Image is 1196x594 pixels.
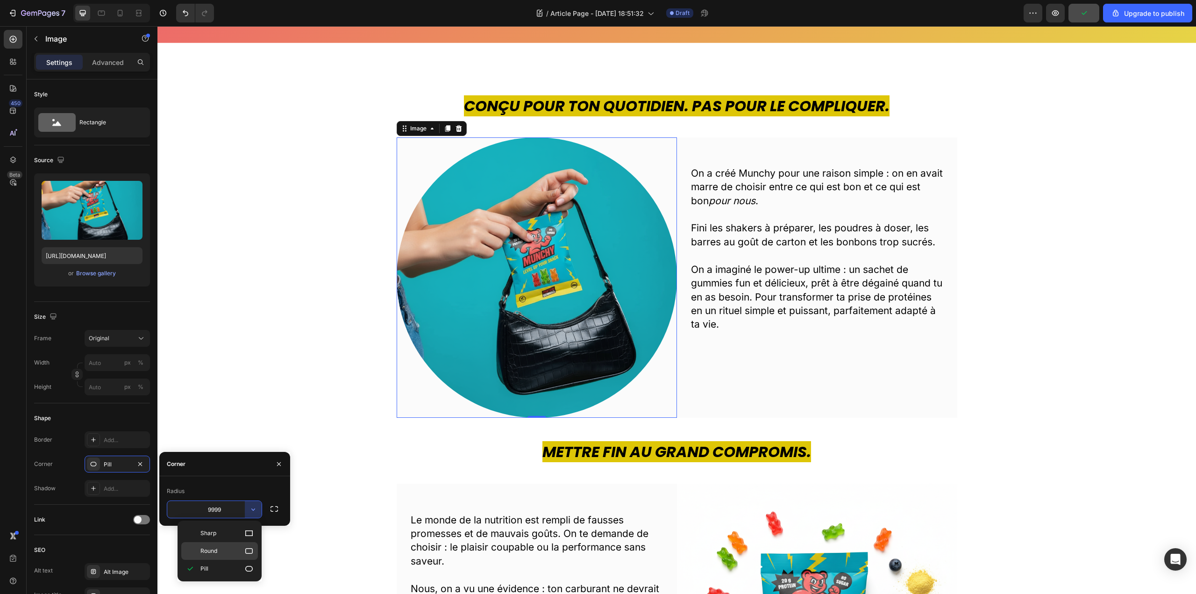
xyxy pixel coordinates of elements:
div: Rectangle [79,112,136,133]
span: Draft [676,9,690,17]
iframe: Design area [157,26,1196,594]
button: Upgrade to publish [1103,4,1192,22]
div: 450 [9,100,22,107]
button: % [122,381,133,393]
div: Shape [34,414,51,422]
div: Source [34,154,66,167]
span: Sharp [200,529,216,537]
div: SEO [34,546,45,554]
div: Add... [104,436,148,444]
p: Le monde de la nutrition est rempli de fausses promesses et de mauvais goûts. On te demande de ch... [253,487,505,542]
span: or [68,268,74,279]
div: Undo/Redo [176,4,214,22]
div: Corner [167,460,185,468]
p: On a créé Munchy pour une raison simple : on en avait marre de choisir entre ce qui est bon et ce... [534,140,786,181]
div: Pill [104,460,131,469]
strong: Mettre fin au grand compromis. [385,415,654,436]
div: % [138,358,143,367]
div: Upgrade to publish [1111,8,1184,18]
input: https://example.com/image.jpg [42,247,142,264]
input: px% [85,354,150,371]
p: Settings [46,57,72,67]
img: preview-image [42,181,142,240]
label: Frame [34,334,51,343]
p: Advanced [92,57,124,67]
div: Link [34,515,45,524]
button: % [122,357,133,368]
label: Width [34,358,50,367]
div: Style [34,90,48,99]
div: Image [251,98,271,107]
div: Alt Image [104,568,148,576]
span: Pill [200,565,208,573]
p: Image [45,33,125,44]
button: 7 [4,4,70,22]
div: Border [34,436,52,444]
button: Browse gallery [76,269,116,278]
strong: Conçu pour ton quotidien. Pas pour le compliquer. [306,69,732,90]
div: Open Intercom Messenger [1164,548,1187,571]
div: Size [34,311,59,323]
p: On a imaginé le power-up ultime : un sachet de gummies fun et délicieux, prêt à être dégainé quan... [534,236,786,305]
input: Auto [167,501,262,518]
p: Fini les shakers à préparer, les poudres à doser, les barres au goût de carton et les bonbons tro... [534,195,786,222]
input: px% [85,379,150,395]
i: pour nous [551,169,598,180]
button: Original [85,330,150,347]
div: Corner [34,460,53,468]
span: Original [89,334,109,343]
span: Article Page - [DATE] 18:51:32 [550,8,644,18]
label: Height [34,383,51,391]
span: Round [200,547,217,555]
div: px [124,358,131,367]
div: Add... [104,485,148,493]
button: px [135,357,146,368]
div: Radius [167,487,185,495]
div: Beta [7,171,22,179]
p: Nous, on a vu une évidence : ton carburant ne devrait pas être une punition pour tes papilles. [253,556,505,583]
span: / [546,8,548,18]
button: px [135,381,146,393]
div: Shadow [34,484,56,493]
div: % [138,383,143,391]
div: Alt text [34,566,53,575]
img: Alt Image [239,111,520,392]
p: 7 [61,7,65,19]
div: px [124,383,131,391]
